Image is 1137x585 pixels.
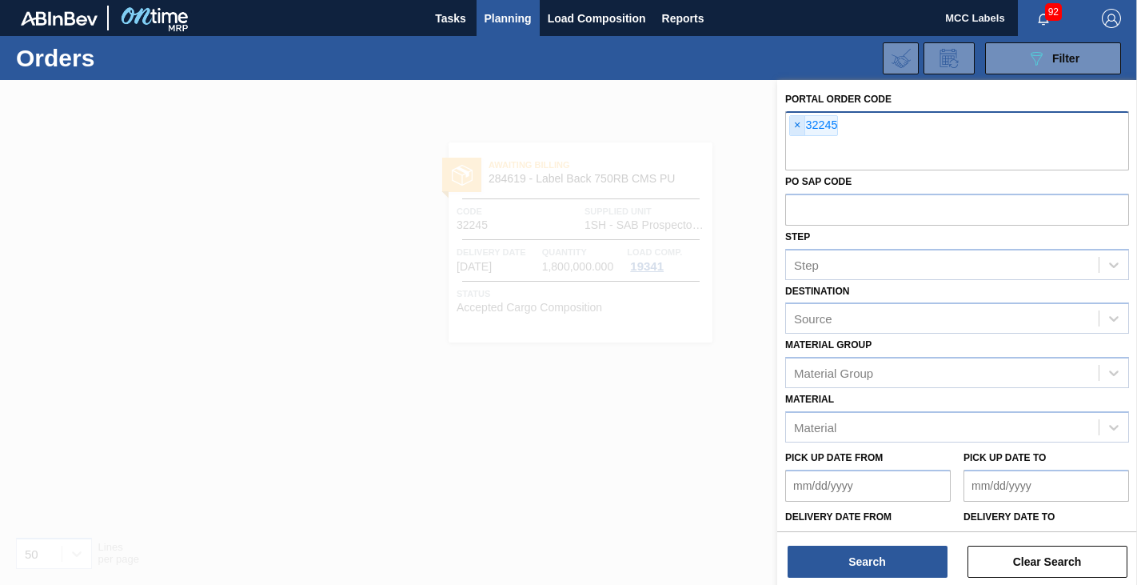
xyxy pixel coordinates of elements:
span: Tasks [433,9,469,28]
span: 92 [1045,3,1062,21]
label: Material [785,394,834,405]
div: 32245 [789,115,838,136]
span: Reports [662,9,704,28]
label: Delivery Date from [785,511,892,523]
h1: Orders [16,49,242,67]
span: Planning [485,9,532,28]
img: TNhmsLtSVTkK8tSr43FrP2fwEKptu5GPRR3wAAAABJRU5ErkJggg== [21,11,98,26]
div: Import Order Negotiation [883,42,919,74]
label: Delivery Date to [963,511,1055,523]
input: mm/dd/yyyy [963,470,1129,502]
button: Filter [985,42,1121,74]
span: Filter [1052,52,1079,65]
label: Step [785,231,810,242]
span: × [790,116,805,135]
label: Destination [785,286,849,297]
div: Source [794,312,832,326]
img: Logout [1102,9,1121,28]
button: Notifications [1018,7,1069,30]
label: Portal Order Code [785,94,892,105]
div: Step [794,258,819,271]
label: Pick up Date to [963,452,1046,463]
input: mm/dd/yyyy [785,470,951,502]
span: Load Composition [548,9,646,28]
label: PO SAP Code [785,176,852,187]
div: Order Review Request [924,42,975,74]
div: Material Group [794,367,873,380]
label: Material Group [785,339,872,351]
div: Material [794,420,836,434]
label: Pick up Date from [785,452,883,463]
